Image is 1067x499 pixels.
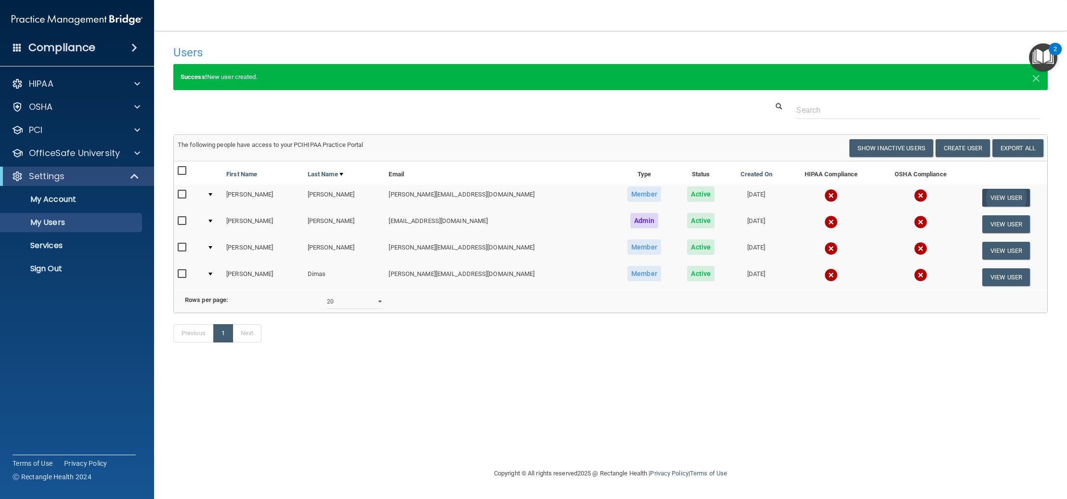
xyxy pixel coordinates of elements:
a: Settings [12,171,140,182]
td: [PERSON_NAME] [222,264,304,290]
td: Dimas [304,264,385,290]
button: Create User [936,139,990,157]
td: [EMAIL_ADDRESS][DOMAIN_NAME] [385,211,613,237]
p: Sign Out [6,264,138,274]
span: Ⓒ Rectangle Health 2024 [13,472,91,482]
b: Rows per page: [185,296,228,303]
img: cross.ca9f0e7f.svg [824,189,838,202]
p: My Users [6,218,138,227]
th: Email [385,161,613,184]
a: Next [233,324,261,342]
h4: Compliance [28,41,95,54]
a: First Name [226,169,257,180]
td: [PERSON_NAME][EMAIL_ADDRESS][DOMAIN_NAME] [385,184,613,211]
td: [PERSON_NAME] [304,237,385,264]
a: Privacy Policy [64,459,107,468]
button: View User [982,268,1030,286]
strong: Success! [181,73,207,80]
p: OfficeSafe University [29,147,120,159]
span: Admin [630,213,658,228]
td: [PERSON_NAME] [222,211,304,237]
a: Previous [173,324,214,342]
td: [PERSON_NAME] [222,237,304,264]
input: Search [796,101,1041,119]
img: cross.ca9f0e7f.svg [914,215,927,229]
p: OSHA [29,101,53,113]
a: Privacy Policy [650,470,688,477]
img: cross.ca9f0e7f.svg [914,268,927,282]
a: PCI [12,124,140,136]
button: View User [982,215,1030,233]
span: × [1032,67,1041,87]
button: View User [982,242,1030,260]
span: Member [627,266,661,281]
span: Active [687,266,715,281]
td: [DATE] [727,237,786,264]
td: [PERSON_NAME][EMAIL_ADDRESS][DOMAIN_NAME] [385,237,613,264]
p: PCI [29,124,42,136]
a: Created On [741,169,772,180]
button: View User [982,189,1030,207]
button: Open Resource Center, 2 new notifications [1029,43,1057,72]
button: Close [1032,71,1041,83]
a: Terms of Use [690,470,727,477]
span: Member [627,239,661,255]
th: HIPAA Compliance [786,161,876,184]
th: OSHA Compliance [876,161,965,184]
td: [PERSON_NAME] [304,184,385,211]
a: OfficeSafe University [12,147,140,159]
a: Export All [992,139,1043,157]
span: Active [687,213,715,228]
p: HIPAA [29,78,53,90]
img: PMB logo [12,10,143,29]
p: Services [6,241,138,250]
img: cross.ca9f0e7f.svg [914,242,927,255]
div: New user created. [173,64,1048,90]
button: Show Inactive Users [849,139,933,157]
img: cross.ca9f0e7f.svg [824,215,838,229]
td: [DATE] [727,264,786,290]
td: [DATE] [727,211,786,237]
img: cross.ca9f0e7f.svg [824,242,838,255]
span: Member [627,186,661,202]
div: Copyright © All rights reserved 2025 @ Rectangle Health | | [435,458,786,489]
a: Last Name [308,169,343,180]
span: The following people have access to your PCIHIPAA Practice Portal [178,141,364,148]
a: OSHA [12,101,140,113]
div: 2 [1054,49,1057,62]
td: [PERSON_NAME][EMAIL_ADDRESS][DOMAIN_NAME] [385,264,613,290]
h4: Users [173,46,677,59]
p: My Account [6,195,138,204]
a: Terms of Use [13,459,52,468]
th: Type [613,161,675,184]
img: cross.ca9f0e7f.svg [824,268,838,282]
td: [DATE] [727,184,786,211]
p: Settings [29,171,65,182]
a: 1 [213,324,233,342]
img: cross.ca9f0e7f.svg [914,189,927,202]
a: HIPAA [12,78,140,90]
td: [PERSON_NAME] [304,211,385,237]
td: [PERSON_NAME] [222,184,304,211]
span: Active [687,186,715,202]
span: Active [687,239,715,255]
th: Status [675,161,727,184]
